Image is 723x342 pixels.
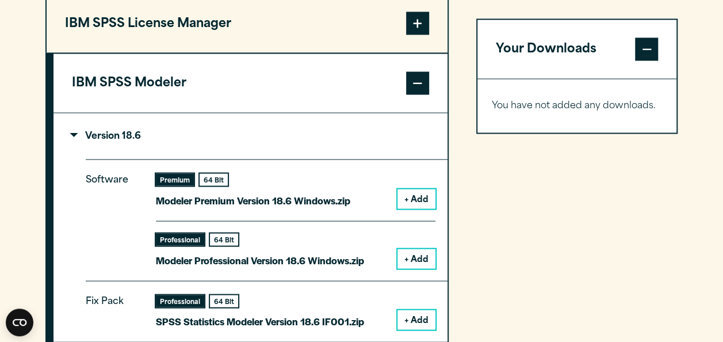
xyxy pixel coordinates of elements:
[86,172,137,259] p: Software
[53,54,447,112] button: IBM SPSS Modeler
[397,310,435,329] button: + Add
[72,131,141,140] p: Version 18.6
[477,78,677,132] div: Your Downloads
[156,192,350,208] p: Modeler Premium Version 18.6 Windows.zip
[492,97,663,114] p: You have not added any downloads.
[156,233,204,245] div: Professional
[156,173,194,185] div: Premium
[156,295,204,307] div: Professional
[477,20,677,78] button: Your Downloads
[156,252,364,268] p: Modeler Professional Version 18.6 Windows.zip
[210,233,238,245] div: 64 Bit
[6,309,33,336] button: Open CMP widget
[397,249,435,268] button: + Add
[210,295,238,307] div: 64 Bit
[156,313,364,329] p: SPSS Statistics Modeler Version 18.6 IF001.zip
[53,113,447,159] summary: Version 18.6
[86,293,137,321] p: Fix Pack
[200,173,228,185] div: 64 Bit
[397,189,435,208] button: + Add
